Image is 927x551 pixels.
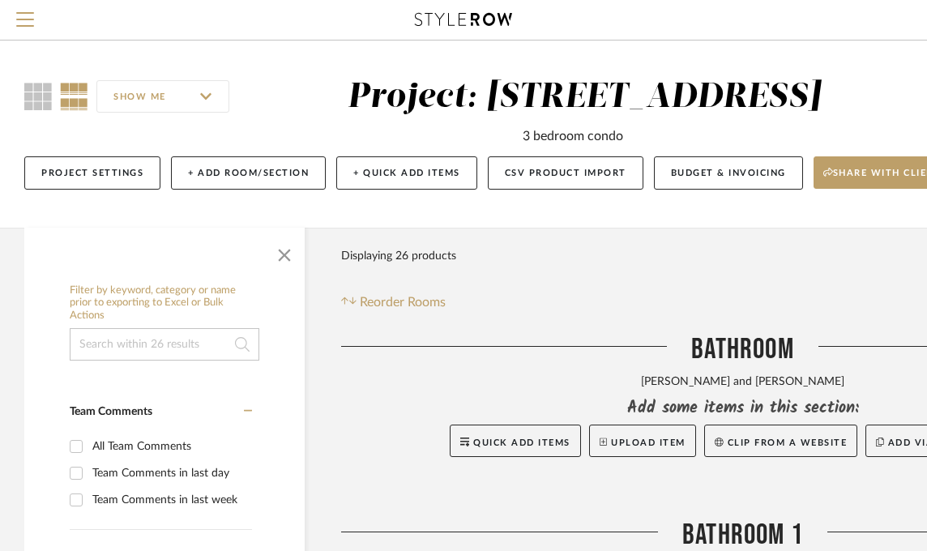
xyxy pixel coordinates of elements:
button: Clip from a website [704,425,857,457]
span: Reorder Rooms [360,293,446,312]
div: 3 bedroom condo [523,126,623,146]
button: Close [268,236,301,268]
button: CSV Product Import [488,156,643,190]
button: Upload Item [589,425,696,457]
button: + Add Room/Section [171,156,326,190]
div: Displaying 26 products [341,240,456,272]
button: Project Settings [24,156,160,190]
button: Budget & Invoicing [654,156,803,190]
button: Quick Add Items [450,425,581,457]
span: Quick Add Items [473,438,570,447]
h6: Filter by keyword, category or name prior to exporting to Excel or Bulk Actions [70,284,259,322]
div: Project: [STREET_ADDRESS] [348,80,821,114]
button: Reorder Rooms [341,293,446,312]
input: Search within 26 results [70,328,259,361]
div: Team Comments in last week [92,487,248,513]
span: Team Comments [70,406,152,417]
button: + Quick Add Items [336,156,477,190]
div: All Team Comments [92,434,248,459]
div: Team Comments in last day [92,460,248,486]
